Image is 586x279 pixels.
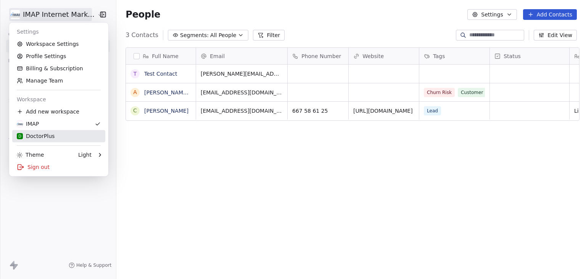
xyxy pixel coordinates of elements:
div: Theme [17,151,44,159]
a: Billing & Subscription [12,62,105,75]
div: Settings [12,26,105,38]
img: IMAP_Logo_ok.jpg [17,121,23,127]
div: Sign out [12,161,105,173]
a: Manage Team [12,75,105,87]
span: D [18,133,21,139]
div: Add new workspace [12,105,105,118]
div: Workspace [12,93,105,105]
div: Light [78,151,92,159]
a: Profile Settings [12,50,105,62]
a: Workspace Settings [12,38,105,50]
div: IMAP [17,120,39,128]
div: DoctorPlus [17,132,55,140]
